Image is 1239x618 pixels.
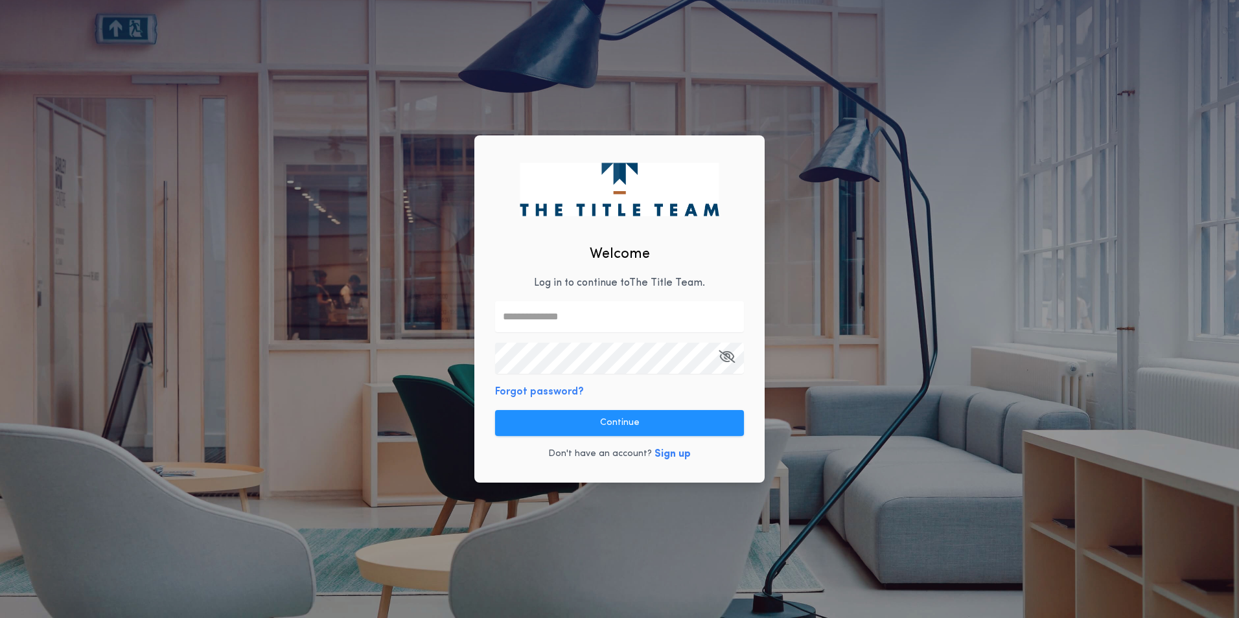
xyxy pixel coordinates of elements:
[548,448,652,461] p: Don't have an account?
[654,446,691,462] button: Sign up
[495,384,584,400] button: Forgot password?
[590,244,650,265] h2: Welcome
[520,163,719,216] img: logo
[534,275,705,291] p: Log in to continue to The Title Team .
[495,410,744,436] button: Continue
